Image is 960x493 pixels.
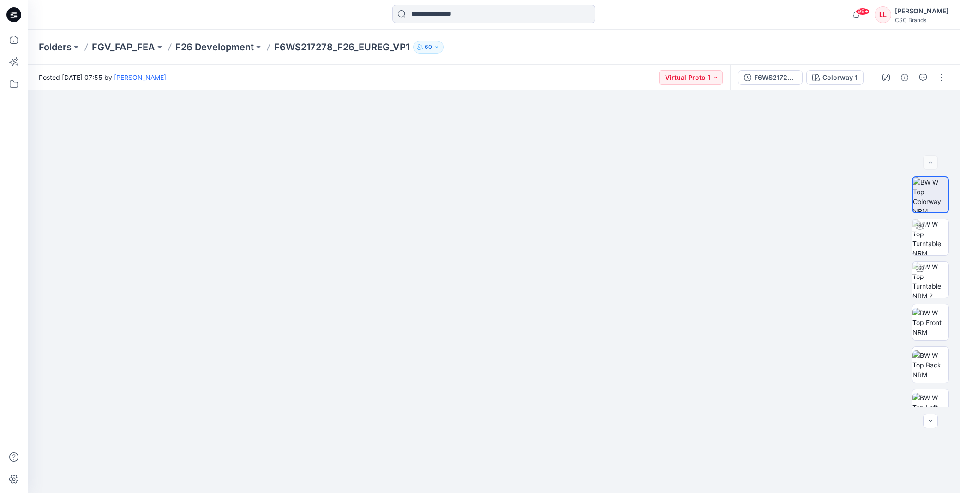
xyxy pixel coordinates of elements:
[912,308,948,337] img: BW W Top Front NRM
[39,41,72,54] a: Folders
[875,6,891,23] div: LL
[92,41,155,54] a: FGV_FAP_FEA
[913,177,948,212] img: BW W Top Colorway NRM
[413,41,444,54] button: 60
[274,41,409,54] p: F6WS217278_F26_EUREG_VP1
[175,41,254,54] a: F26 Development
[738,70,803,85] button: F6WS217278_F26_EUREG_VP1
[912,219,948,255] img: BW W Top Turntable NRM
[39,72,166,82] span: Posted [DATE] 07:55 by
[114,73,166,81] a: [PERSON_NAME]
[822,72,858,83] div: Colorway 1
[895,6,948,17] div: [PERSON_NAME]
[912,393,948,422] img: BW W Top Left NRM
[806,70,864,85] button: Colorway 1
[425,42,432,52] p: 60
[897,70,912,85] button: Details
[754,72,797,83] div: F6WS217278_F26_EUREG_VP1
[912,350,948,379] img: BW W Top Back NRM
[912,262,948,298] img: BW W Top Turntable NRM 2
[895,17,948,24] div: CSC Brands
[856,8,870,15] span: 99+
